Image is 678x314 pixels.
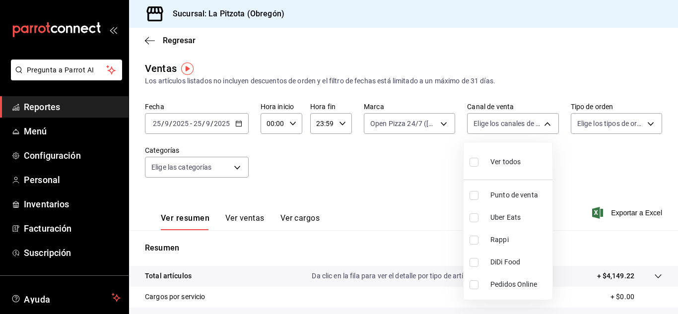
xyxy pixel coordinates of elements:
span: Punto de venta [490,190,548,200]
img: Tooltip marker [181,63,194,75]
span: Pedidos Online [490,279,548,290]
span: Rappi [490,235,548,245]
span: Ver todos [490,157,521,167]
span: DiDi Food [490,257,548,267]
span: Uber Eats [490,212,548,223]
